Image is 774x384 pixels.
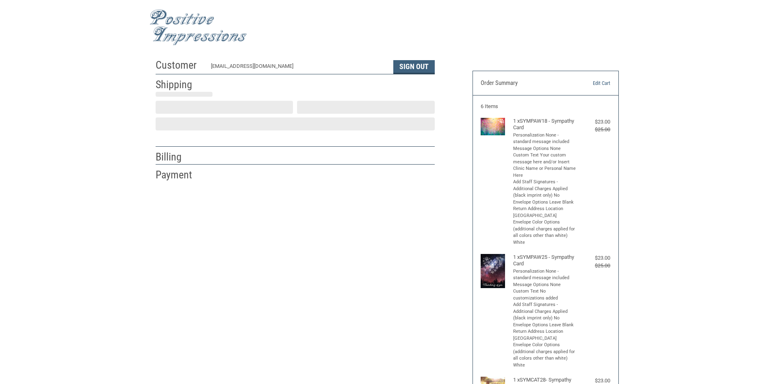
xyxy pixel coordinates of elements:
li: Message Options None [513,145,576,152]
li: Custom Text No customizations added [513,288,576,302]
div: $25.00 [578,126,610,134]
li: Return Address Location [GEOGRAPHIC_DATA] [513,206,576,219]
h3: 6 Items [481,103,610,110]
li: Custom Text Your custom message here and/or Insert Clinic Name or Personal Name Here [513,152,576,179]
button: Sign Out [393,60,435,74]
li: Envelope Color Options (additional charges applied for all colors other than white) White [513,219,576,246]
div: $23.00 [578,254,610,262]
li: Envelope Options Leave Blank [513,199,576,206]
li: Add Staff Signatures - Additional Charges Applied (black imprint only) No [513,302,576,322]
li: Envelope Options Leave Blank [513,322,576,329]
li: Message Options None [513,282,576,289]
li: Add Staff Signatures - Additional Charges Applied (black imprint only) No [513,179,576,199]
li: Personalization None - standard message included [513,268,576,282]
div: $23.00 [578,118,610,126]
h2: Shipping [156,78,203,91]
li: Envelope Color Options (additional charges applied for all colors other than white) White [513,342,576,369]
li: Return Address Location [GEOGRAPHIC_DATA] [513,328,576,342]
h3: Order Summary [481,79,569,87]
div: $25.00 [578,262,610,270]
div: [EMAIL_ADDRESS][DOMAIN_NAME] [211,62,385,74]
h2: Billing [156,150,203,164]
a: Edit Cart [569,79,610,87]
li: Personalization None - standard message included [513,132,576,145]
h2: Customer [156,59,203,72]
h4: 1 x SYMPAW18 - Sympathy Card [513,118,576,131]
img: Positive Impressions [150,9,247,46]
h2: Payment [156,168,203,182]
h4: 1 x SYMPAW25 - Sympathy Card [513,254,576,267]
